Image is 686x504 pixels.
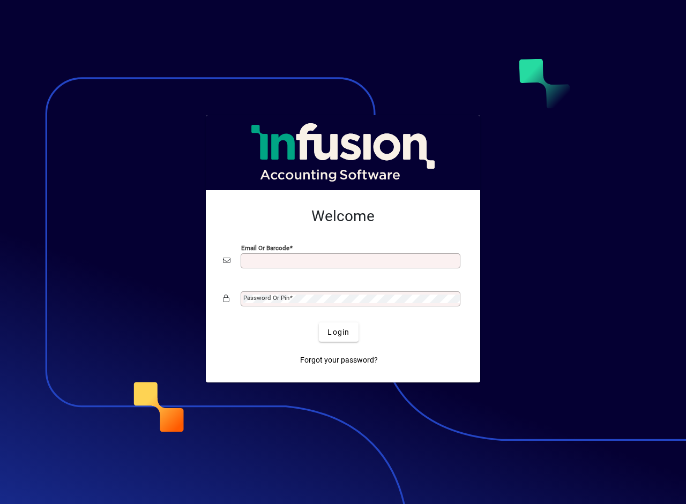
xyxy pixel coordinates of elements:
[319,322,358,342] button: Login
[223,207,463,225] h2: Welcome
[300,355,378,366] span: Forgot your password?
[243,294,289,302] mat-label: Password or Pin
[296,350,382,370] a: Forgot your password?
[241,244,289,252] mat-label: Email or Barcode
[327,327,349,338] span: Login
